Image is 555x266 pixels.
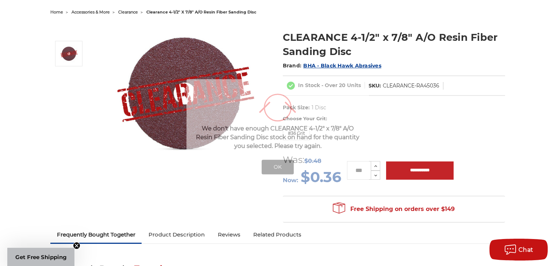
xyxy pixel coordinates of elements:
span: Chat [519,246,533,253]
span: Free Shipping on orders over $149 [333,202,455,216]
a: accessories & more [72,9,110,15]
dd: CLEARANCE-RA45036 [383,82,439,90]
a: Reviews [211,227,247,243]
dt: SKU: [369,82,381,90]
button: OK [262,160,294,175]
h1: CLEARANCE 4-1/2" x 7/8" A/O Resin Fiber Sanding Disc [283,30,505,59]
a: Frequently Bought Together [50,227,142,243]
button: Chat [489,239,548,261]
span: clearance 4-1/2" x 7/8" a/o resin fiber sanding disc [146,9,257,15]
a: home [50,9,63,15]
a: BHA - Black Hawk Abrasives [303,62,381,69]
a: Product Description [142,227,211,243]
span: We don't have enough CLEARANCE 4-1/2" x 7/8" A/O Resin Fiber Sanding Disc stock on hand for the q... [196,125,359,150]
label: Choose Your Grit: [283,115,505,122]
div: Get Free ShippingClose teaser [7,248,74,266]
img: CLEARANCE 4-1/2" x 7/8" A/O Resin Fiber Sanding Disc [60,45,78,63]
a: Related Products [247,227,308,243]
span: Brand: [283,62,302,69]
button: Close teaser [73,242,80,249]
span: Get Free Shipping [15,254,67,261]
a: clearance [118,9,138,15]
img: CLEARANCE 4-1/2" x 7/8" A/O Resin Fiber Sanding Disc [113,23,259,166]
